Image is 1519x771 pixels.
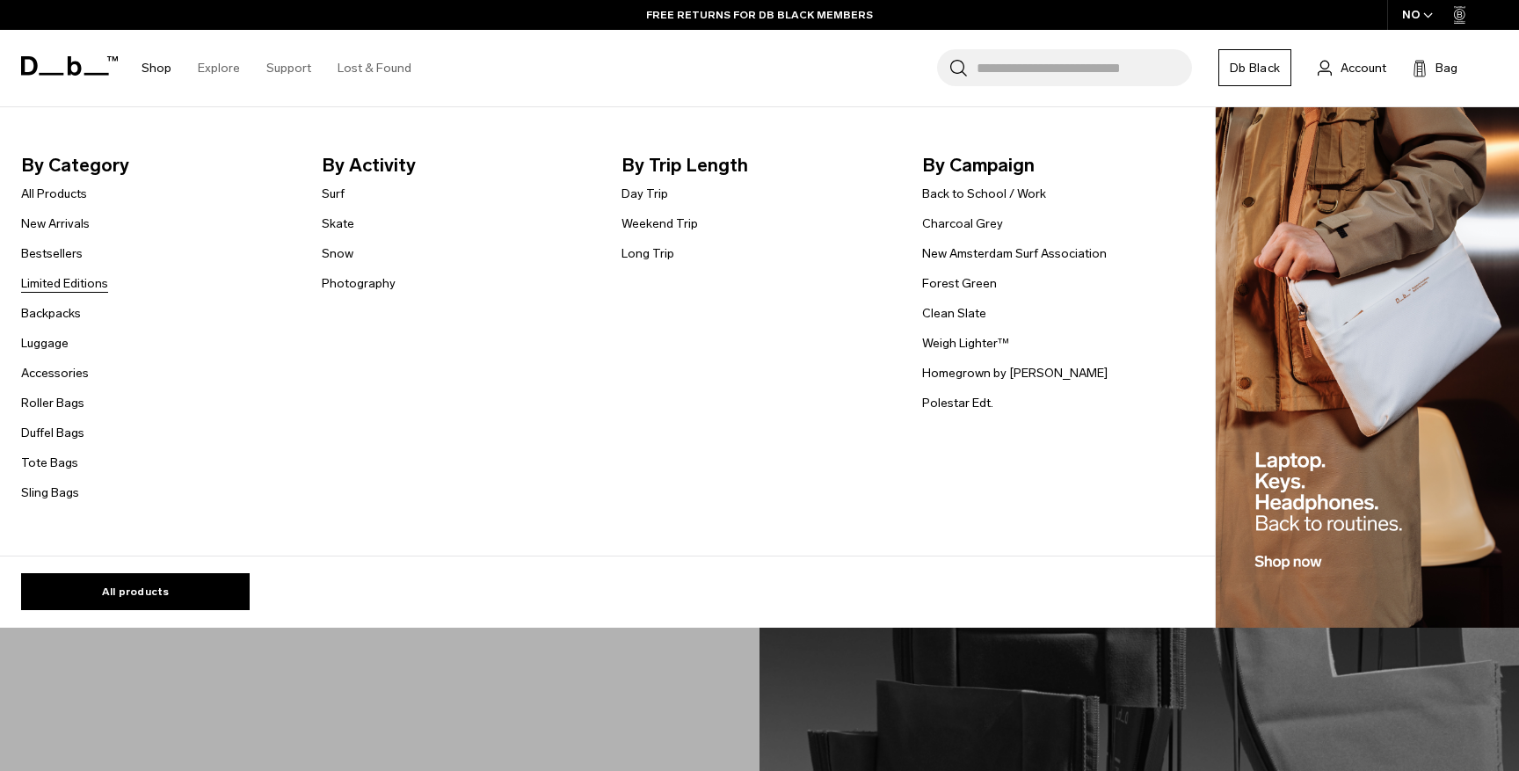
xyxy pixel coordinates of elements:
[621,185,668,203] a: Day Trip
[922,304,986,323] a: Clean Slate
[21,573,250,610] a: All products
[922,394,993,412] a: Polestar Edt.
[1413,57,1457,78] button: Bag
[322,215,354,233] a: Skate
[128,30,425,106] nav: Main Navigation
[21,215,90,233] a: New Arrivals
[21,304,81,323] a: Backpacks
[21,364,89,382] a: Accessories
[922,215,1003,233] a: Charcoal Grey
[21,424,84,442] a: Duffel Bags
[922,364,1108,382] a: Homegrown by [PERSON_NAME]
[21,244,83,263] a: Bestsellers
[1341,59,1386,77] span: Account
[322,274,396,293] a: Photography
[922,274,997,293] a: Forest Green
[1435,59,1457,77] span: Bag
[922,244,1107,263] a: New Amsterdam Surf Association
[21,454,78,472] a: Tote Bags
[1318,57,1386,78] a: Account
[621,244,674,263] a: Long Trip
[322,244,353,263] a: Snow
[922,151,1195,179] span: By Campaign
[21,185,87,203] a: All Products
[21,334,69,353] a: Luggage
[338,37,411,99] a: Lost & Found
[21,151,294,179] span: By Category
[922,334,1009,353] a: Weigh Lighter™
[266,37,311,99] a: Support
[621,151,894,179] span: By Trip Length
[621,215,698,233] a: Weekend Trip
[21,484,79,502] a: Sling Bags
[21,394,84,412] a: Roller Bags
[646,7,873,23] a: FREE RETURNS FOR DB BLACK MEMBERS
[142,37,171,99] a: Shop
[322,151,594,179] span: By Activity
[21,274,108,293] a: Limited Editions
[1218,49,1291,86] a: Db Black
[322,185,345,203] a: Surf
[1216,107,1519,629] img: Db
[198,37,240,99] a: Explore
[922,185,1046,203] a: Back to School / Work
